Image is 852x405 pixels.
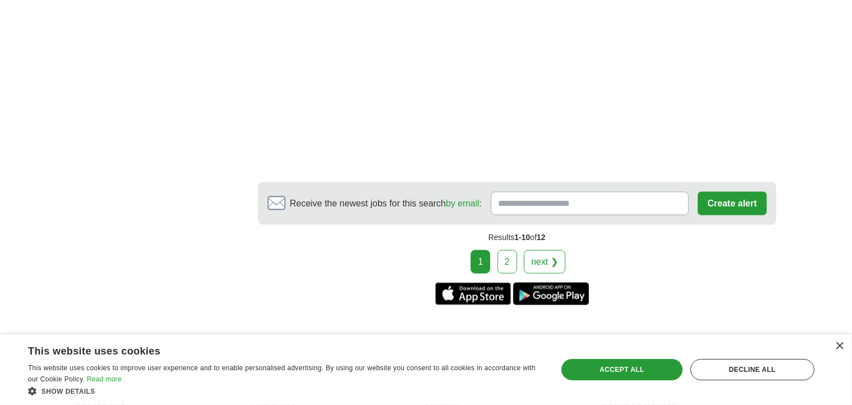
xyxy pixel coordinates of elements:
[435,283,511,305] a: Get the iPhone app
[524,250,565,274] a: next ❯
[290,197,482,210] span: Receive the newest jobs for this search :
[690,359,814,380] div: Decline all
[561,359,683,380] div: Accept all
[28,385,542,397] div: Show details
[87,375,122,383] a: Read more, opens a new window
[258,225,776,250] div: Results of
[28,364,536,383] span: This website uses cookies to improve user experience and to enable personalised advertising. By u...
[446,199,480,208] a: by email
[42,388,95,395] span: Show details
[514,233,530,242] span: 1-10
[835,342,844,351] div: Close
[471,250,490,274] div: 1
[537,233,546,242] span: 12
[498,250,517,274] a: 2
[513,283,589,305] a: Get the Android app
[28,341,514,358] div: This website uses cookies
[698,192,766,215] button: Create alert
